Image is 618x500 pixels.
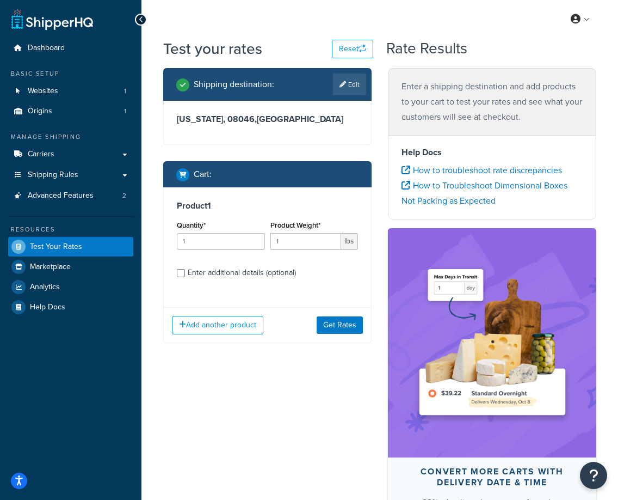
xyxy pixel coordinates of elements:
a: Dashboard [8,38,133,58]
a: Carriers [8,144,133,164]
a: Analytics [8,277,133,297]
p: Enter a shipping destination and add products to your cart to test your rates and see what your c... [401,79,583,125]
li: Origins [8,101,133,121]
span: Origins [28,107,52,116]
h3: Product 1 [177,200,358,211]
div: Manage Shipping [8,132,133,142]
img: feature-image-ddt-36eae7f7280da8017bfb280eaccd9c446f90b1fe08728e4019434db127062ab4.png [411,245,574,441]
div: Convert more carts with delivery date & time [414,466,570,488]
h2: Shipping destination : [194,80,274,89]
h3: [US_STATE], 08046 , [GEOGRAPHIC_DATA] [177,114,358,125]
h4: Help Docs [401,146,583,159]
span: Carriers [28,150,54,159]
span: Shipping Rules [28,170,78,180]
span: 2 [122,191,126,200]
button: Reset [332,40,373,58]
span: Marketplace [30,263,71,272]
button: Add another product [172,316,263,334]
h1: Test your rates [163,38,262,59]
input: 0 [177,233,265,249]
span: Analytics [30,283,60,292]
label: Product Weight* [270,221,320,229]
a: Advanced Features2 [8,186,133,206]
h2: Rate Results [386,40,467,57]
input: Enter additional details (optional) [177,269,185,277]
span: Help Docs [30,303,65,312]
span: Websites [28,87,58,96]
a: Websites1 [8,81,133,101]
div: Enter additional details (optional) [188,265,296,281]
span: Test Your Rates [30,242,82,252]
button: Open Resource Center [580,462,607,489]
li: Advanced Features [8,186,133,206]
a: Origins1 [8,101,133,121]
span: 1 [124,107,126,116]
div: Basic Setup [8,69,133,78]
div: Resources [8,225,133,234]
a: Test Your Rates [8,237,133,257]
span: Dashboard [28,44,65,53]
li: Websites [8,81,133,101]
h2: Cart : [194,169,212,179]
a: Help Docs [8,297,133,317]
a: How to Troubleshoot Dimensional Boxes Not Packing as Expected [401,179,567,207]
span: lbs [341,233,358,249]
span: Advanced Features [28,191,94,200]
a: Edit [333,74,366,95]
label: Quantity* [177,221,206,229]
span: 1 [124,87,126,96]
input: 0.00 [270,233,342,249]
a: Shipping Rules [8,165,133,185]
a: How to troubleshoot rate discrepancies [401,164,562,176]
a: Marketplace [8,257,133,277]
button: Get Rates [317,316,363,334]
